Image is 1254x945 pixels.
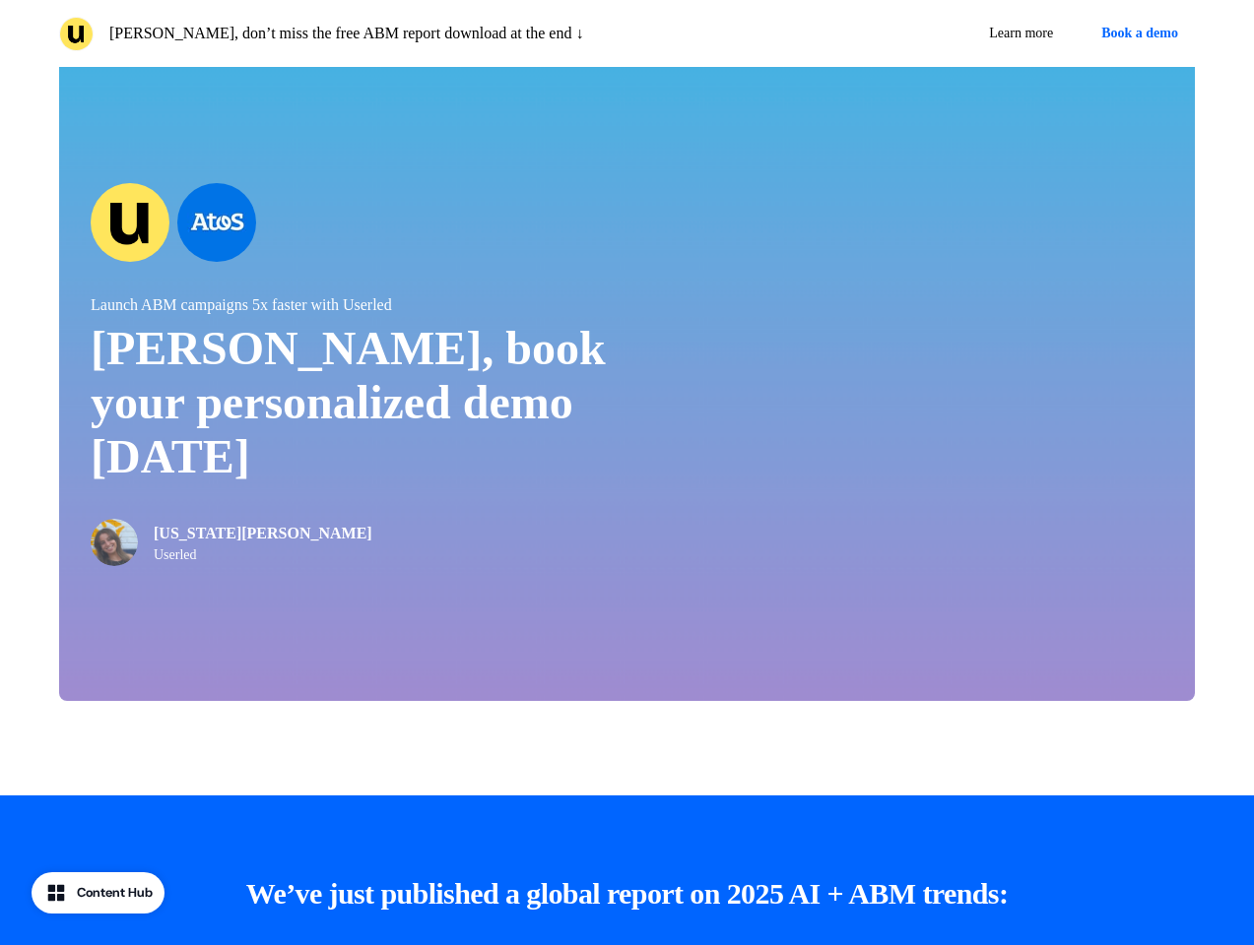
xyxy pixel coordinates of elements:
[32,872,165,913] button: Content Hub
[246,877,999,910] strong: We’ve just published a global report on 2025 AI + ABM trends
[246,874,1009,913] p: :
[91,321,627,483] p: [PERSON_NAME], book your personalized demo [DATE]
[91,293,627,317] p: Launch ABM campaigns 5x faster with Userled
[154,547,372,563] p: Userled
[77,883,153,903] div: Content Hub
[973,16,1069,51] a: Learn more
[769,79,1163,669] iframe: Calendly Scheduling Page
[109,22,583,45] p: [PERSON_NAME], don’t miss the free ABM report download at the end ↓
[1085,16,1195,51] button: Book a demo
[154,522,372,545] p: [US_STATE][PERSON_NAME]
